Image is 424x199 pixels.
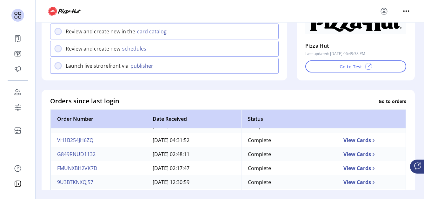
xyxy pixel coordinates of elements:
[146,109,242,128] th: Date Received
[129,62,157,70] button: publisher
[337,161,406,175] td: View Cards
[146,133,242,147] td: [DATE] 04:31:52
[305,60,406,72] button: Go to Test
[241,147,337,161] td: Complete
[401,6,411,16] button: menu
[241,109,337,128] th: Status
[379,98,406,104] p: Go to orders
[66,45,120,52] p: Review and create new
[337,133,406,147] td: View Cards
[50,109,146,128] th: Order Number
[50,133,146,147] td: VH1B254JH6ZQ
[305,41,329,51] p: Pizza Hut
[48,7,83,16] img: logo
[146,161,242,175] td: [DATE] 02:17:47
[50,175,146,189] td: 9U3BTKNXQJ57
[50,147,146,161] td: G849RNUD1132
[50,96,119,106] h4: Orders since last login
[120,45,150,52] button: schedules
[379,6,389,16] button: menu
[50,161,146,175] td: FMUNXBH2VK7D
[146,147,242,161] td: [DATE] 02:48:11
[337,175,406,189] td: View Cards
[135,28,170,35] button: card catalog
[337,147,406,161] td: View Cards
[241,175,337,189] td: Complete
[66,62,129,70] p: Launch live strorefront via
[66,28,135,35] p: Review and create new in the
[241,161,337,175] td: Complete
[305,51,365,57] p: Last updated: [DATE] 06:49:38 PM
[146,175,242,189] td: [DATE] 12:30:59
[241,133,337,147] td: Complete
